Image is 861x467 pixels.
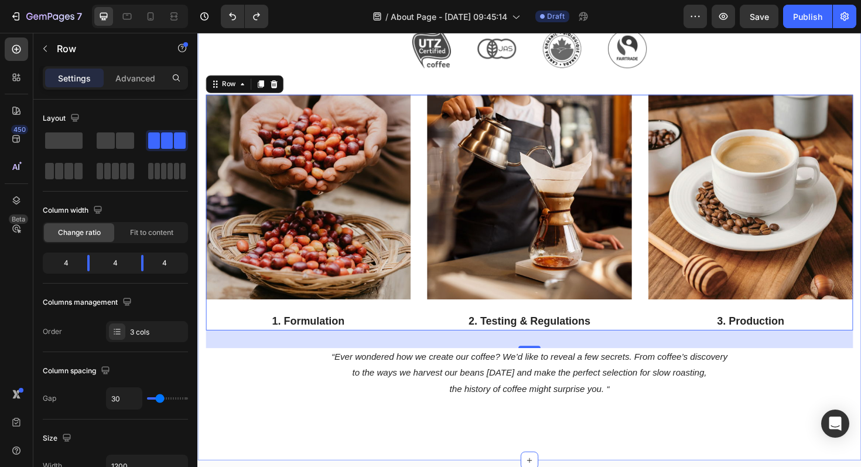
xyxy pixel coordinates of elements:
span: About Page - [DATE] 09:45:14 [391,11,507,23]
p: Advanced [115,72,155,84]
img: Alt Image [477,66,694,282]
button: 7 [5,5,87,28]
span: Save [750,12,769,22]
i: the history of coffee might surprise you. “ [266,372,436,382]
div: Layout [43,111,82,127]
div: 4 [99,255,132,271]
div: 4 [45,255,78,271]
p: 7 [77,9,82,23]
iframe: Design area [197,33,861,467]
div: Gap [43,393,56,404]
div: Size [43,431,74,446]
span: Draft [547,11,565,22]
div: 4 [153,255,186,271]
span: Change ratio [58,227,101,238]
p: Settings [58,72,91,84]
div: Beta [9,214,28,224]
div: Column spacing [43,363,112,379]
i: to the ways we harvest our beans [DATE] and make the perfect selection for slow roasting, [164,355,539,365]
img: Alt Image [243,66,460,282]
button: Publish [783,5,832,28]
div: 3 cols [130,327,185,338]
i: “Ever wondered how we create our coffee? We’d like to reveal a few secrets. From coffee’s discovery [142,338,561,348]
img: Alt Image [9,66,225,282]
button: Save [740,5,778,28]
div: Publish [793,11,822,23]
div: Row [23,49,43,60]
span: Fit to content [130,227,173,238]
div: 450 [11,125,28,134]
div: Undo/Redo [221,5,268,28]
p: 1. Formulation [10,298,224,315]
span: / [385,11,388,23]
div: Column width [43,203,105,219]
p: 3. Production [479,298,693,315]
p: 2. Testing & Regulations [244,298,459,315]
div: Open Intercom Messenger [821,410,849,438]
div: Columns management [43,295,134,311]
input: Auto [107,388,142,409]
p: Row [57,42,156,56]
div: Order [43,326,62,337]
